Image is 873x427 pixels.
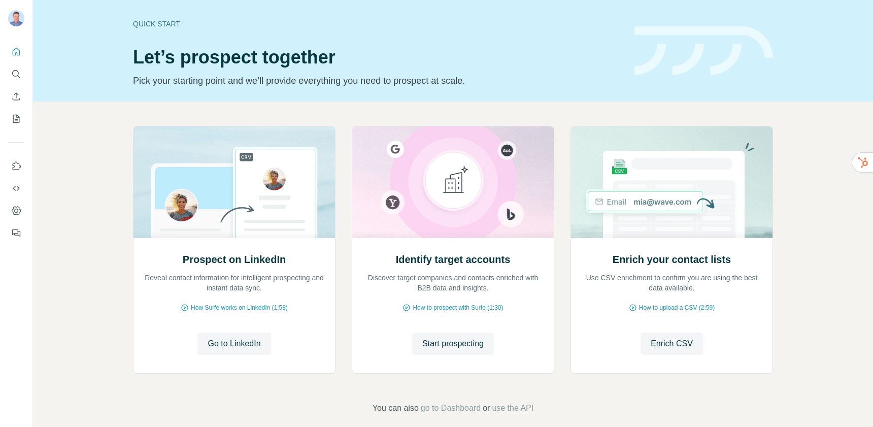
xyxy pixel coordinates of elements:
[8,87,24,106] button: Enrich CSV
[208,338,260,350] span: Go to LinkedIn
[133,19,622,29] div: Quick start
[396,252,511,267] h2: Identify target accounts
[570,126,773,238] img: Enrich your contact lists
[483,402,490,414] span: or
[421,402,481,414] button: go to Dashboard
[8,179,24,198] button: Use Surfe API
[183,252,286,267] h2: Prospect on LinkedIn
[413,303,503,312] span: How to prospect with Surfe (1:30)
[352,126,554,238] img: Identify target accounts
[639,303,715,312] span: How to upload a CSV (2:59)
[613,252,731,267] h2: Enrich your contact lists
[8,43,24,61] button: Quick start
[144,273,325,293] p: Reveal contact information for intelligent prospecting and instant data sync.
[492,402,533,414] button: use the API
[133,47,622,68] h1: Let’s prospect together
[191,303,288,312] span: How Surfe works on LinkedIn (1:58)
[634,26,773,76] img: banner
[373,402,419,414] span: You can also
[651,338,693,350] span: Enrich CSV
[8,65,24,83] button: Search
[422,338,484,350] span: Start prospecting
[412,333,494,355] button: Start prospecting
[133,74,622,88] p: Pick your starting point and we’ll provide everything you need to prospect at scale.
[362,273,544,293] p: Discover target companies and contacts enriched with B2B data and insights.
[581,273,762,293] p: Use CSV enrichment to confirm you are using the best data available.
[133,126,335,238] img: Prospect on LinkedIn
[8,10,24,26] img: Avatar
[641,333,703,355] button: Enrich CSV
[8,224,24,242] button: Feedback
[8,157,24,175] button: Use Surfe on LinkedIn
[8,110,24,128] button: My lists
[197,333,271,355] button: Go to LinkedIn
[8,202,24,220] button: Dashboard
